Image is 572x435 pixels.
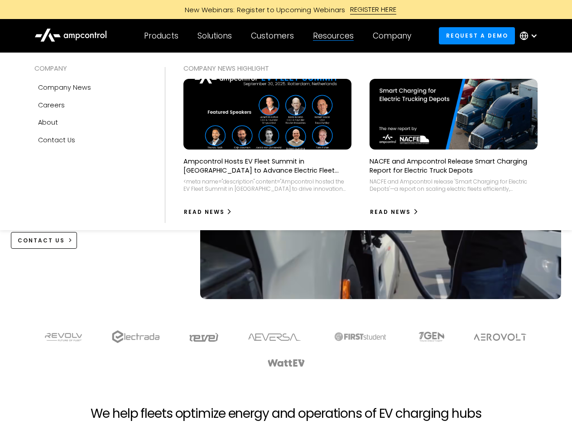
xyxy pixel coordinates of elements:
[91,406,481,421] h2: We help fleets optimize energy and operations of EV charging hubs
[38,100,65,110] div: Careers
[370,208,411,216] div: Read News
[373,31,411,41] div: Company
[370,205,419,219] a: Read News
[38,117,58,127] div: About
[370,157,538,175] p: NACFE and Ampcontrol Release Smart Charging Report for Electric Truck Depots
[251,31,294,41] div: Customers
[112,330,159,343] img: electrada logo
[34,131,147,149] a: Contact Us
[183,178,351,192] div: <meta name="description" content="Ampcontrol hosted the EV Fleet Summit in [GEOGRAPHIC_DATA] to d...
[370,178,538,192] div: NACFE and Ampcontrol release 'Smart Charging for Electric Depots'—a report on scaling electric fl...
[176,5,350,14] div: New Webinars: Register to Upcoming Webinars
[144,31,178,41] div: Products
[350,5,397,14] div: REGISTER HERE
[183,157,351,175] p: Ampcontrol Hosts EV Fleet Summit in [GEOGRAPHIC_DATA] to Advance Electric Fleet Management in [GE...
[18,237,65,245] div: CONTACT US
[34,63,147,73] div: COMPANY
[197,31,232,41] div: Solutions
[313,31,354,41] div: Resources
[439,27,515,44] a: Request a demo
[183,205,233,219] a: Read News
[184,208,225,216] div: Read News
[11,232,77,249] a: CONTACT US
[34,114,147,131] a: About
[183,63,538,73] div: COMPANY NEWS Highlight
[38,82,91,92] div: Company news
[34,79,147,96] a: Company news
[267,359,305,367] img: WattEV logo
[34,97,147,114] a: Careers
[38,135,75,145] div: Contact Us
[82,5,490,14] a: New Webinars: Register to Upcoming WebinarsREGISTER HERE
[473,333,527,341] img: Aerovolt Logo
